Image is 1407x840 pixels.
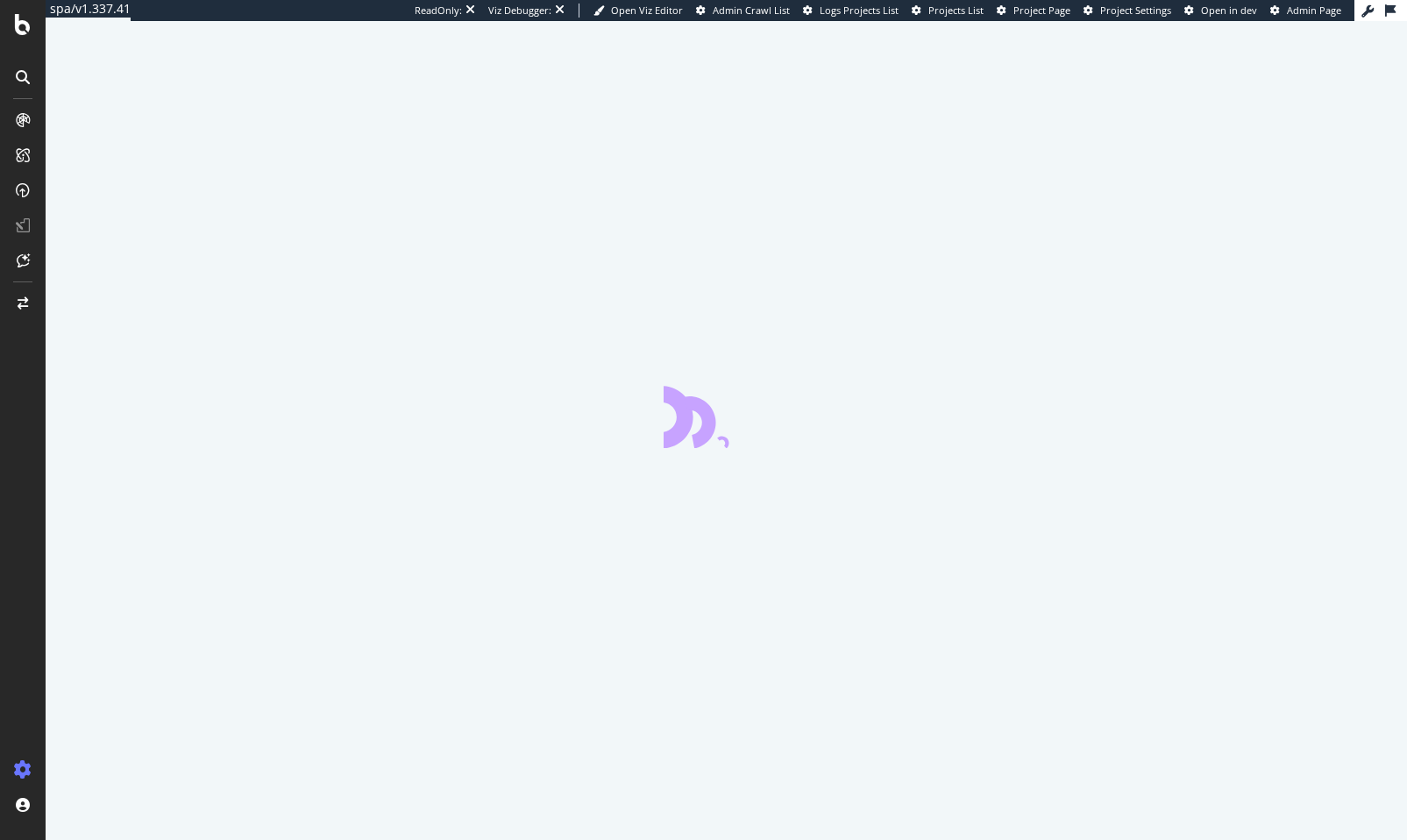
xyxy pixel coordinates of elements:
[1013,4,1070,17] span: Project Page
[820,4,899,17] span: Logs Projects List
[997,4,1070,18] a: Project Page
[928,4,984,17] span: Projects List
[1287,4,1341,17] span: Admin Page
[713,4,790,17] span: Admin Crawl List
[1084,4,1171,18] a: Project Settings
[664,385,790,448] div: animation
[611,4,683,17] span: Open Viz Editor
[415,4,462,18] div: ReadOnly:
[1201,4,1257,17] span: Open in dev
[803,4,899,18] a: Logs Projects List
[1100,4,1171,17] span: Project Settings
[1270,4,1341,18] a: Admin Page
[912,4,984,18] a: Projects List
[593,4,683,18] a: Open Viz Editor
[1184,4,1257,18] a: Open in dev
[696,4,790,18] a: Admin Crawl List
[488,4,551,18] div: Viz Debugger:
